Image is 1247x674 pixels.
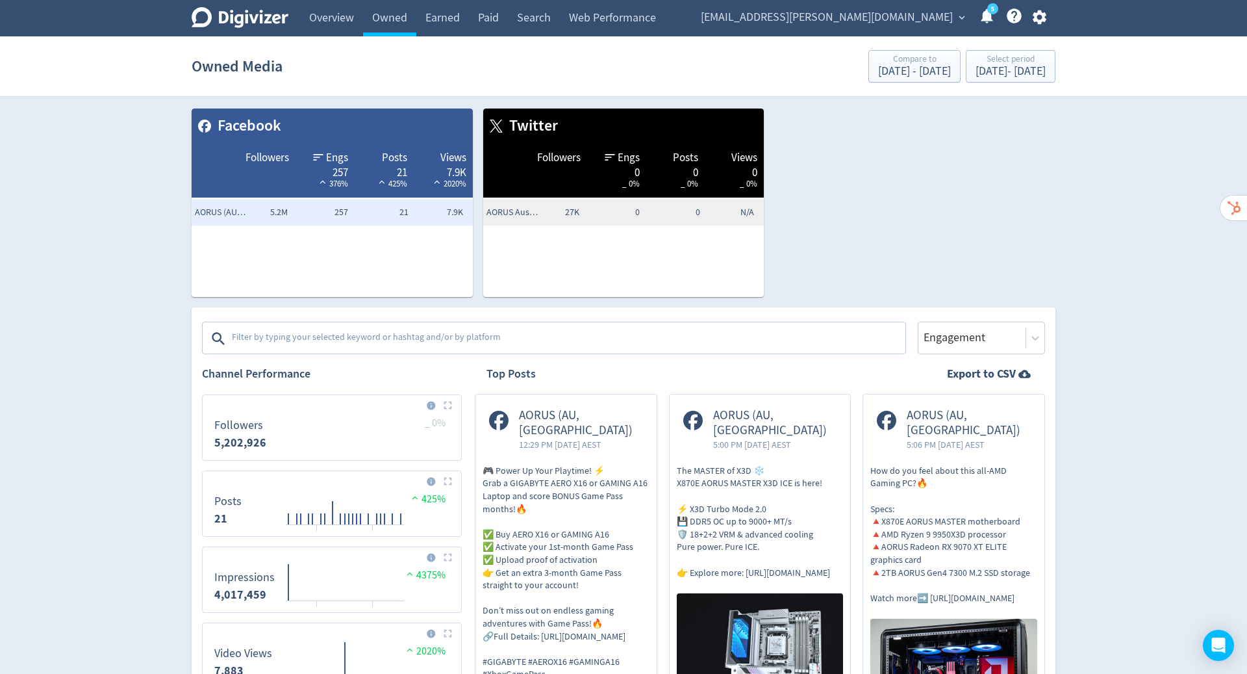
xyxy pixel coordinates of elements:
td: 0 [583,200,643,226]
img: positive-performance.svg [409,493,422,502]
span: Engs [618,150,640,166]
td: 21 [351,200,412,226]
span: Posts [382,150,407,166]
img: Placeholder [444,477,452,486]
div: 7.9K [420,165,466,175]
p: How do you feel about this all-AMD Gaming PC?🔥 Specs: 🔺X870E AORUS MASTER motherboard 🔺AMD Ryzen ... [870,465,1037,605]
td: 257 [291,200,351,226]
div: 0 [711,165,757,175]
svg: Posts 21 [208,476,456,531]
img: positive-performance.svg [403,569,416,578]
span: Views [731,150,757,166]
dt: Video Views [214,646,272,661]
strong: 21 [214,511,227,526]
a: 5 [987,3,998,14]
button: Select period[DATE]- [DATE] [966,50,1055,83]
img: positive-performance-white.svg [316,177,329,187]
svg: Impressions 4,017,459 [208,552,456,607]
table: customized table [192,109,473,297]
span: AORUS Australia & New Zealand [486,206,538,219]
span: _ 0% [622,178,640,189]
span: AORUS (AU, [GEOGRAPHIC_DATA]) [907,408,1031,438]
span: Views [440,150,466,166]
span: 376% [316,178,348,189]
strong: 4,017,459 [214,587,266,603]
td: N/A [703,200,764,226]
table: customized table [483,109,764,297]
div: 0 [653,165,699,175]
span: 4375% [403,569,446,582]
td: 7.9K [412,200,472,226]
h2: Top Posts [486,366,536,382]
svg: Followers 5,202,926 [208,400,456,455]
span: Facebook [211,115,281,137]
div: 257 [302,165,348,175]
h2: Channel Performance [202,366,462,382]
span: _ 0% [740,178,757,189]
span: AORUS (AU, NZ) [195,206,247,219]
span: Followers [537,150,581,166]
dt: Impressions [214,570,275,585]
span: 2020% [403,645,446,658]
span: expand_more [956,12,968,23]
div: 21 [361,165,407,175]
td: 27K [522,200,583,226]
text: 22/09 [365,606,381,615]
span: 2020% [431,178,466,189]
span: 5:06 PM [DATE] AEST [907,438,1031,451]
img: positive-performance-white.svg [375,177,388,187]
button: [EMAIL_ADDRESS][PERSON_NAME][DOMAIN_NAME] [696,7,968,28]
span: _ 0% [425,417,446,430]
span: Engs [326,150,348,166]
text: 22/09 [365,530,381,539]
dt: Posts [214,494,242,509]
button: Compare to[DATE] - [DATE] [868,50,961,83]
h1: Owned Media [192,45,283,87]
div: Compare to [878,55,951,66]
img: positive-performance-white.svg [431,177,444,187]
dt: Followers [214,418,266,433]
td: 0 [643,200,703,226]
div: Open Intercom Messenger [1203,630,1234,661]
text: 08/09 [309,530,325,539]
span: [EMAIL_ADDRESS][PERSON_NAME][DOMAIN_NAME] [701,7,953,28]
span: AORUS (AU, [GEOGRAPHIC_DATA]) [519,408,643,438]
p: The MASTER of X3D ❄️ X870E AORUS MASTER X3D ICE is here! ⚡ X3D Turbo Mode 2.0 💾 DDR5 OC up to 900... [677,465,844,579]
span: Twitter [503,115,558,137]
img: Placeholder [444,629,452,638]
span: AORUS (AU, [GEOGRAPHIC_DATA]) [713,408,837,438]
img: Placeholder [444,553,452,562]
span: Followers [246,150,289,166]
span: 425% [375,178,407,189]
span: _ 0% [681,178,698,189]
div: [DATE] - [DATE] [976,66,1046,77]
strong: Export to CSV [947,366,1016,382]
div: [DATE] - [DATE] [878,66,951,77]
span: Posts [673,150,698,166]
text: 08/09 [309,606,325,615]
img: Placeholder [444,401,452,409]
strong: 5,202,926 [214,435,266,450]
td: 5.2M [231,200,291,226]
span: 5:00 PM [DATE] AEST [713,438,837,451]
img: positive-performance.svg [403,645,416,655]
div: Select period [976,55,1046,66]
span: 12:29 PM [DATE] AEST [519,438,643,451]
div: 0 [594,165,640,175]
span: 425% [409,493,446,506]
text: 5 [991,5,994,14]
